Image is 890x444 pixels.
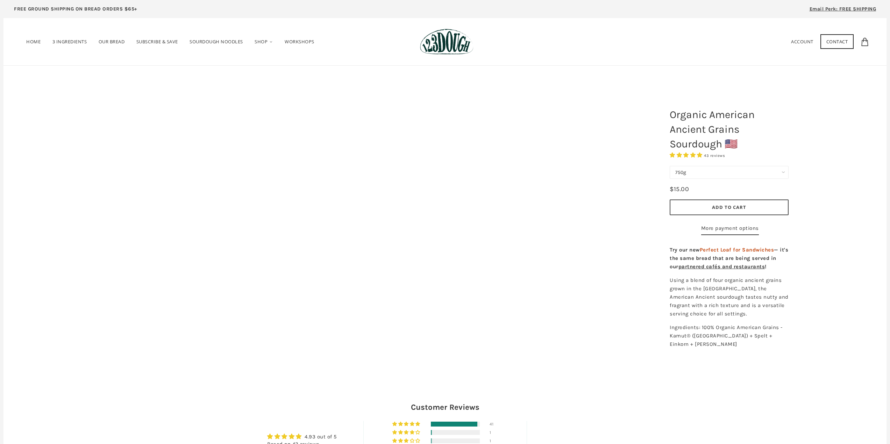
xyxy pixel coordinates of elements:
a: Our Bread [93,29,130,54]
span: 43 reviews [704,153,725,158]
span: Perfect Loaf for Sandwiches [700,247,774,253]
a: Email Perk: FREE SHIPPING [799,3,887,18]
a: More payment options [701,224,759,235]
span: Shop [255,38,268,45]
span: Using a blend of four organic ancient grains grown in the [GEOGRAPHIC_DATA], the American Ancient... [670,277,789,317]
span: Workshops [285,38,314,45]
img: 123Dough Bakery [420,29,474,55]
a: Contact [820,34,854,49]
a: SOURDOUGH NOODLES [184,29,248,54]
div: 2% (1) reviews with 3 star rating [392,438,421,443]
a: Subscribe & Save [131,29,183,54]
span: Home [26,38,41,45]
button: Add to Cart [670,199,789,215]
span: Ingredients: 100% Organic American Grains - Kamut® ([GEOGRAPHIC_DATA]) + Spelt + Einkorn + [PERSO... [670,324,783,347]
div: 1 [490,438,498,443]
div: Average rating is 4.93 stars [267,432,337,441]
a: 4.93 out of 5 [305,434,337,440]
p: FREE GROUND SHIPPING ON BREAD ORDERS $65+ [14,5,137,13]
span: 4.93 stars [670,152,704,158]
div: $15.00 [670,184,689,194]
a: FREE GROUND SHIPPING ON BREAD ORDERS $65+ [3,3,148,18]
a: Organic American Ancient Grains Sourdough 🇺🇸 [87,101,642,310]
a: partnered cafés and restaurants [678,263,765,270]
div: 95% (41) reviews with 5 star rating [392,422,421,427]
span: Add to Cart [712,204,746,210]
span: Email Perk: FREE SHIPPING [810,6,876,12]
a: Shop [249,29,278,55]
strong: Try our new — it's the same bread that are being served in our ! [670,247,788,270]
a: Home [21,29,46,54]
h1: Organic American Ancient Grains Sourdough 🇺🇸 [664,104,794,155]
div: 41 [490,422,498,427]
a: 3 Ingredients [47,29,92,54]
a: Workshops [279,29,320,54]
span: Our Bread [99,38,125,45]
div: 1 [490,430,498,435]
span: SOURDOUGH NOODLES [190,38,243,45]
span: 3 Ingredients [52,38,87,45]
div: 2% (1) reviews with 4 star rating [392,430,421,435]
span: Subscribe & Save [136,38,178,45]
h2: Customer Reviews [241,402,649,413]
nav: Primary [21,29,320,55]
a: Account [791,38,813,45]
